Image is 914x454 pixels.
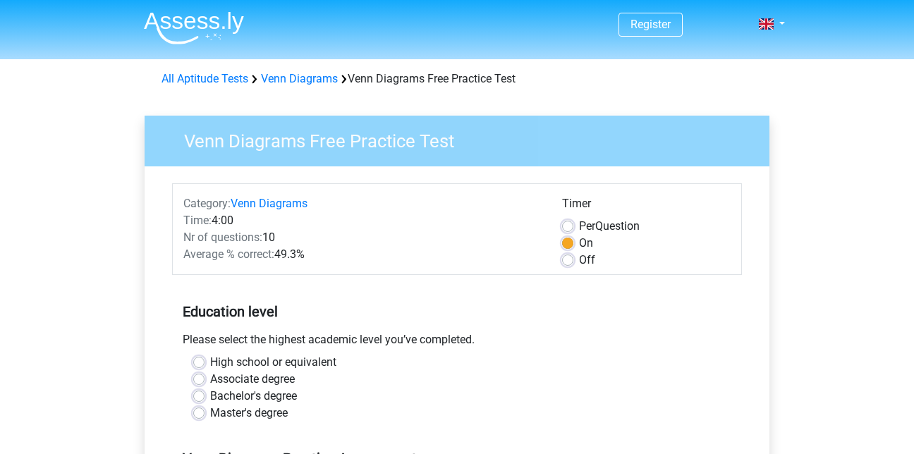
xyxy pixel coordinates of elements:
[210,388,297,405] label: Bachelor's degree
[210,371,295,388] label: Associate degree
[231,197,307,210] a: Venn Diagrams
[579,219,595,233] span: Per
[162,72,248,85] a: All Aptitude Tests
[156,70,758,87] div: Venn Diagrams Free Practice Test
[167,125,759,152] h3: Venn Diagrams Free Practice Test
[579,218,640,235] label: Question
[579,252,595,269] label: Off
[183,231,262,244] span: Nr of questions:
[173,212,552,229] div: 4:00
[183,297,731,326] h5: Education level
[579,235,593,252] label: On
[183,247,274,261] span: Average % correct:
[173,246,552,263] div: 49.3%
[210,354,336,371] label: High school or equivalent
[144,11,244,44] img: Assessly
[210,405,288,422] label: Master's degree
[630,18,671,31] a: Register
[183,214,212,227] span: Time:
[172,331,742,354] div: Please select the highest academic level you’ve completed.
[261,72,338,85] a: Venn Diagrams
[562,195,731,218] div: Timer
[183,197,231,210] span: Category:
[173,229,552,246] div: 10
